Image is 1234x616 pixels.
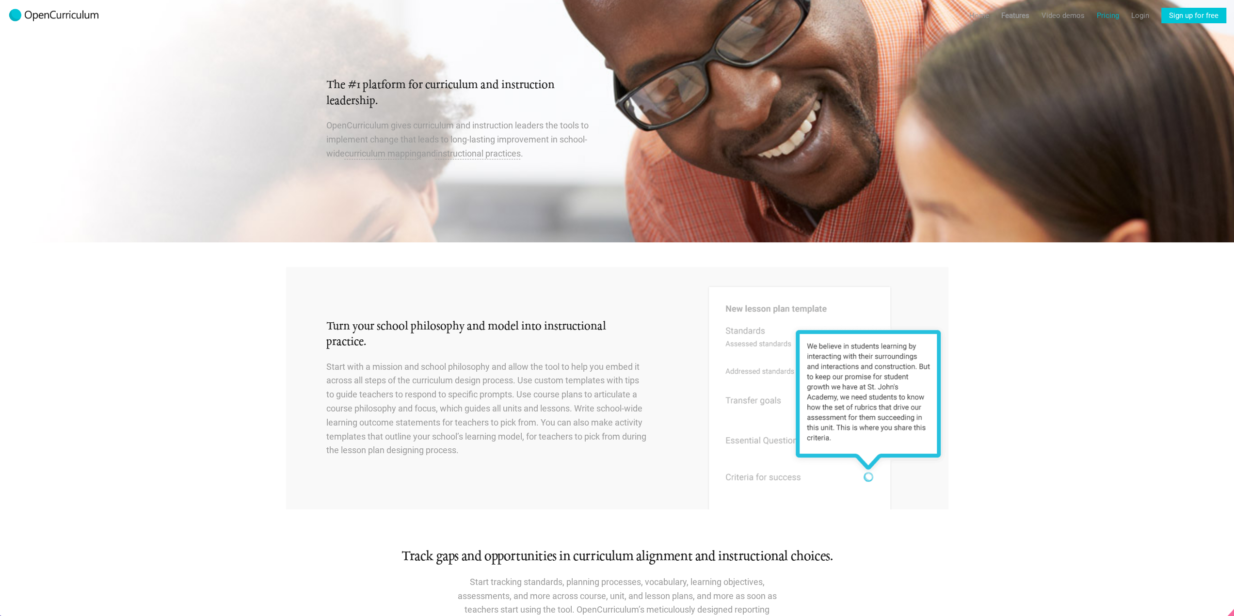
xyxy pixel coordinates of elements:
a: Sign up for free [1161,8,1226,23]
span: instructional practices [436,148,521,158]
a: Home [969,8,989,23]
h2: Turn your school philosophy and model into instructional practice. [326,319,647,350]
a: Features [1001,8,1029,23]
span: curriculum mapping [345,148,421,158]
img: lesson-template.png [705,267,948,509]
p: Start with a mission and school philosophy and allow the tool to help you embed it across all ste... [326,360,647,458]
a: Video demos [1042,8,1085,23]
img: 2017-logo-m.png [8,8,100,23]
a: Login [1131,8,1149,23]
p: OpenCurriculum gives curriculum and instruction leaders the tools to implement change that leads ... [326,119,606,160]
h1: Track gaps and opportunities in curriculum alignment and instructional choices. [326,548,908,566]
a: Pricing [1097,8,1119,23]
h2: The #1 platform for curriculum and instruction leadership. [326,78,606,109]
